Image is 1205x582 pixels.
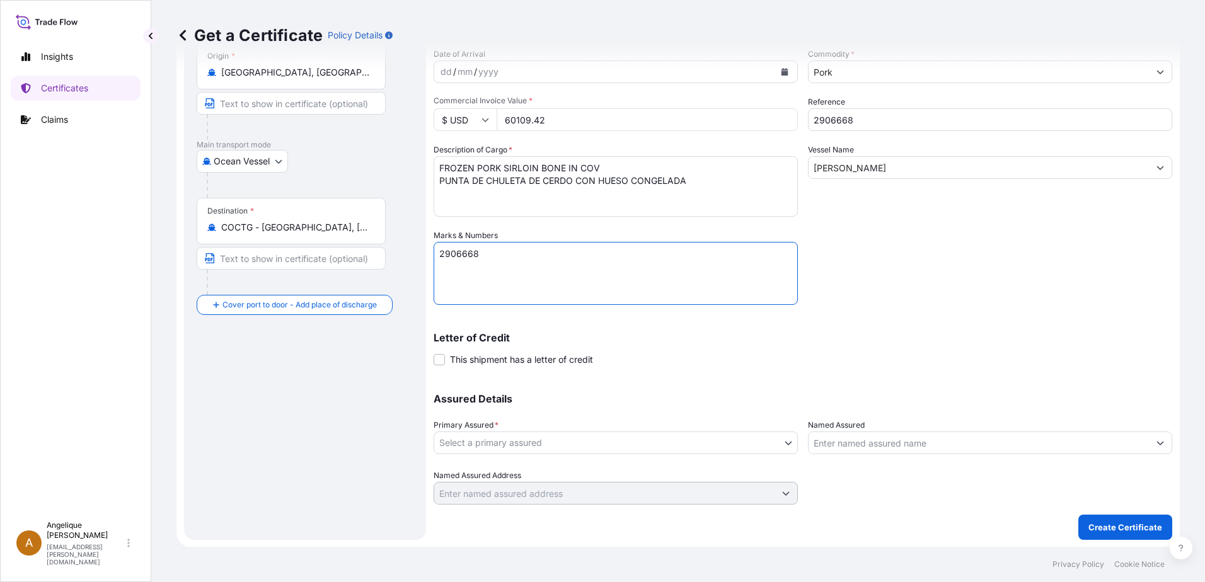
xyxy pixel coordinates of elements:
[497,108,798,131] input: Enter amount
[11,76,141,101] a: Certificates
[1088,521,1162,533] p: Create Certificate
[434,229,498,242] label: Marks & Numbers
[809,431,1149,454] input: Assured Name
[434,96,798,106] span: Commercial Invoice Value
[41,50,73,63] p: Insights
[197,140,413,150] p: Main transport mode
[439,64,453,79] div: day,
[808,419,865,431] label: Named Assured
[434,469,521,482] label: Named Assured Address
[775,482,797,505] button: Show suggestions
[207,206,254,216] div: Destination
[1149,60,1172,83] button: Show suggestions
[434,431,798,454] button: Select a primary assured
[809,60,1149,83] input: Type to search commodity
[456,64,474,79] div: month,
[222,299,377,311] span: Cover port to door - Add place of discharge
[221,66,370,79] input: Origin
[197,295,393,315] button: Cover port to door - Add place of discharge
[221,221,370,234] input: Destination
[47,520,125,540] p: Angelique [PERSON_NAME]
[434,144,512,156] label: Description of Cargo
[477,64,500,79] div: year,
[450,353,593,366] span: This shipment has a letter of credit
[197,92,386,115] input: Text to appear on certificate
[197,247,386,270] input: Text to appear on certificate
[808,144,854,156] label: Vessel Name
[434,394,1172,404] p: Assured Details
[808,108,1172,131] input: Enter booking reference
[197,150,288,173] button: Select transport
[453,64,456,79] div: /
[434,333,1172,343] p: Letter of Credit
[41,113,68,126] p: Claims
[1149,156,1172,179] button: Show suggestions
[25,537,33,549] span: A
[439,437,542,449] span: Select a primary assured
[1114,559,1165,569] a: Cookie Notice
[11,44,141,69] a: Insights
[1052,559,1104,569] a: Privacy Policy
[176,25,323,45] p: Get a Certificate
[775,62,795,82] button: Calendar
[434,482,775,505] input: Named Assured Address
[1149,431,1172,454] button: Show suggestions
[474,64,477,79] div: /
[808,96,845,108] label: Reference
[47,543,125,566] p: [EMAIL_ADDRESS][PERSON_NAME][DOMAIN_NAME]
[11,107,141,132] a: Claims
[214,155,270,168] span: Ocean Vessel
[41,82,88,94] p: Certificates
[809,156,1149,179] input: Type to search vessel name or IMO
[328,29,383,42] p: Policy Details
[1078,515,1172,540] button: Create Certificate
[434,419,499,431] span: Primary Assured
